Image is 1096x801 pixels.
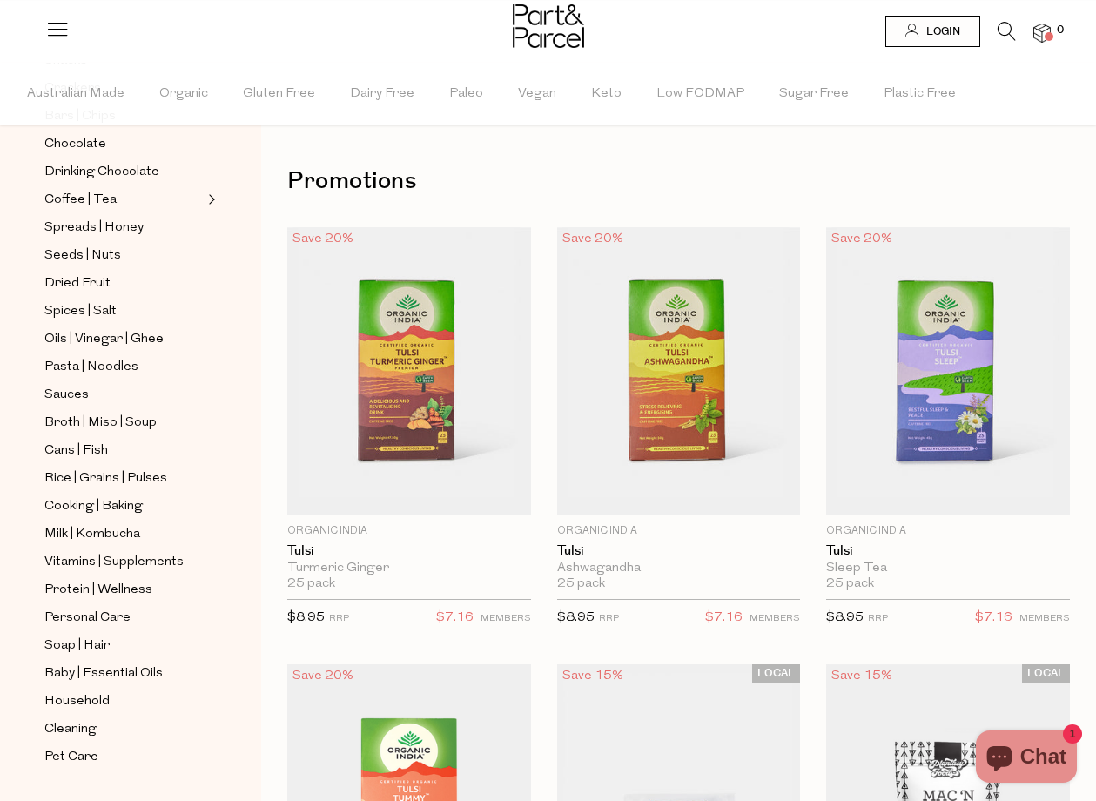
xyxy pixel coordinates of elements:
[826,576,874,592] span: 25 pack
[287,561,531,576] div: Turmeric Ginger
[518,64,556,125] span: Vegan
[599,614,619,623] small: RRP
[44,189,203,211] a: Coffee | Tea
[287,611,325,624] span: $8.95
[656,64,744,125] span: Low FODMAP
[705,607,743,629] span: $7.16
[44,384,203,406] a: Sauces
[287,664,359,688] div: Save 20%
[44,663,203,684] a: Baby | Essential Oils
[975,607,1012,629] span: $7.16
[513,4,584,48] img: Part&Parcel
[44,608,131,629] span: Personal Care
[44,552,184,573] span: Vitamins | Supplements
[884,64,956,125] span: Plastic Free
[204,189,216,210] button: Expand/Collapse Coffee | Tea
[1022,664,1070,683] span: LOCAL
[44,496,143,517] span: Cooking | Baking
[557,227,629,251] div: Save 20%
[44,607,203,629] a: Personal Care
[44,217,203,239] a: Spreads | Honey
[1033,24,1051,42] a: 0
[44,246,121,266] span: Seeds | Nuts
[44,300,203,322] a: Spices | Salt
[44,468,203,489] a: Rice | Grains | Pulses
[1019,614,1070,623] small: MEMBERS
[350,64,414,125] span: Dairy Free
[44,663,163,684] span: Baby | Essential Oils
[44,440,203,461] a: Cans | Fish
[44,635,203,656] a: Soap | Hair
[44,328,203,350] a: Oils | Vinegar | Ghee
[44,412,203,434] a: Broth | Miso | Soup
[44,579,203,601] a: Protein | Wellness
[44,385,89,406] span: Sauces
[329,614,349,623] small: RRP
[752,664,800,683] span: LOCAL
[971,730,1082,787] inbox-online-store-chat: Shopify online store chat
[1052,23,1068,38] span: 0
[826,543,1070,559] a: Tulsi
[44,746,203,768] a: Pet Care
[44,245,203,266] a: Seeds | Nuts
[44,719,97,740] span: Cleaning
[44,329,164,350] span: Oils | Vinegar | Ghee
[287,227,531,515] img: Tulsi
[44,273,111,294] span: Dried Fruit
[44,495,203,517] a: Cooking | Baking
[557,227,801,515] img: Tulsi
[750,614,800,623] small: MEMBERS
[557,576,605,592] span: 25 pack
[44,218,144,239] span: Spreads | Honey
[885,16,980,47] a: Login
[44,273,203,294] a: Dried Fruit
[922,24,960,39] span: Login
[44,357,138,378] span: Pasta | Noodles
[826,664,898,688] div: Save 15%
[243,64,315,125] span: Gluten Free
[436,607,474,629] span: $7.16
[44,162,159,183] span: Drinking Chocolate
[44,691,110,712] span: Household
[868,614,888,623] small: RRP
[287,523,531,539] p: Organic India
[44,190,117,211] span: Coffee | Tea
[44,636,110,656] span: Soap | Hair
[826,227,1070,515] img: Tulsi
[44,523,203,545] a: Milk | Kombucha
[44,524,140,545] span: Milk | Kombucha
[44,133,203,155] a: Chocolate
[44,161,203,183] a: Drinking Chocolate
[557,543,801,559] a: Tulsi
[826,611,864,624] span: $8.95
[287,576,335,592] span: 25 pack
[591,64,622,125] span: Keto
[44,301,117,322] span: Spices | Salt
[826,561,1070,576] div: Sleep Tea
[44,356,203,378] a: Pasta | Noodles
[449,64,483,125] span: Paleo
[557,664,629,688] div: Save 15%
[44,134,106,155] span: Chocolate
[44,747,98,768] span: Pet Care
[287,161,1070,201] h1: Promotions
[557,611,595,624] span: $8.95
[287,227,359,251] div: Save 20%
[779,64,849,125] span: Sugar Free
[44,551,203,573] a: Vitamins | Supplements
[826,523,1070,539] p: Organic India
[44,413,157,434] span: Broth | Miso | Soup
[826,227,898,251] div: Save 20%
[44,718,203,740] a: Cleaning
[481,614,531,623] small: MEMBERS
[44,580,152,601] span: Protein | Wellness
[557,561,801,576] div: Ashwagandha
[27,64,124,125] span: Australian Made
[557,523,801,539] p: Organic India
[44,468,167,489] span: Rice | Grains | Pulses
[44,441,108,461] span: Cans | Fish
[159,64,208,125] span: Organic
[287,543,531,559] a: Tulsi
[44,690,203,712] a: Household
